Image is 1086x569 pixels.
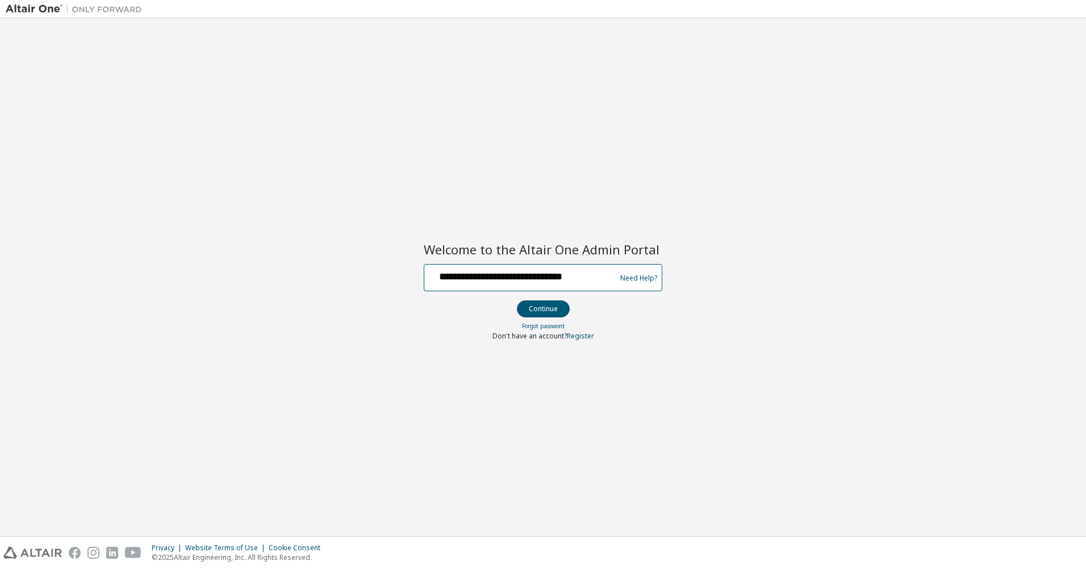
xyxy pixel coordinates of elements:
img: altair_logo.svg [3,547,62,559]
div: Website Terms of Use [185,543,269,553]
button: Continue [517,300,570,317]
img: Altair One [6,3,148,15]
img: facebook.svg [69,547,81,559]
img: instagram.svg [87,547,99,559]
p: © 2025 Altair Engineering, Inc. All Rights Reserved. [152,553,327,562]
a: Register [567,331,594,341]
span: Don't have an account? [492,331,567,341]
div: Cookie Consent [269,543,327,553]
img: linkedin.svg [106,547,118,559]
div: Privacy [152,543,185,553]
img: youtube.svg [125,547,141,559]
h2: Welcome to the Altair One Admin Portal [424,241,662,257]
a: Forgot password [522,322,565,330]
